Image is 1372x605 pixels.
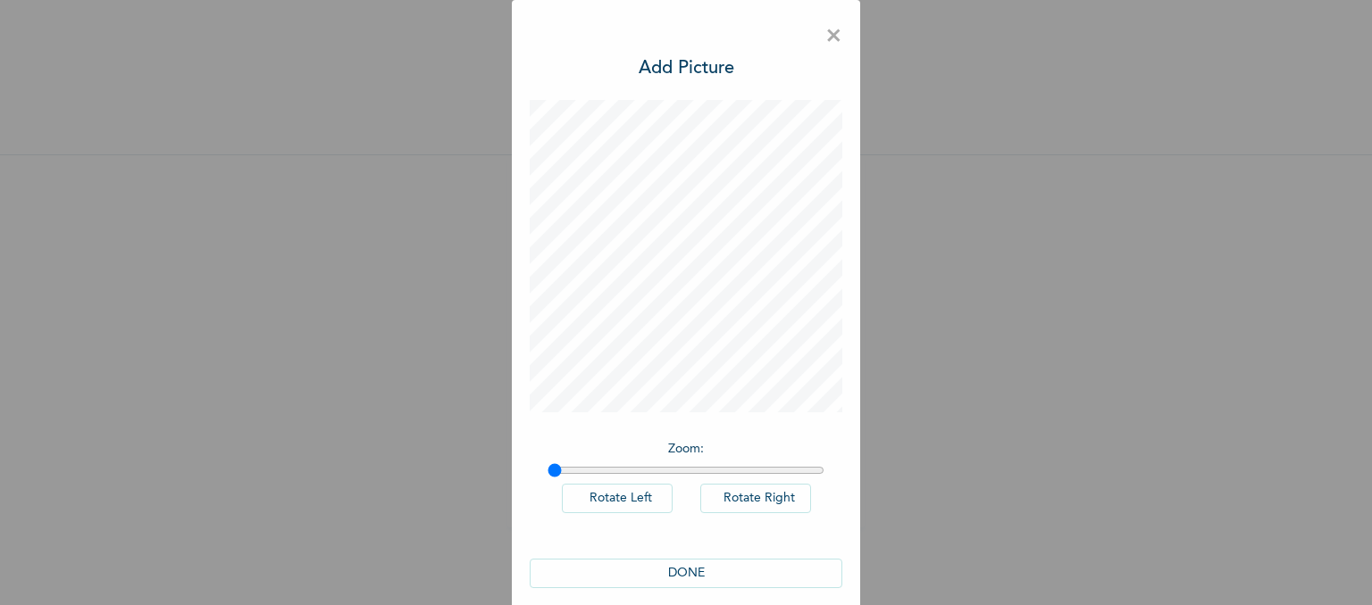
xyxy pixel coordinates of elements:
[548,440,824,459] p: Zoom :
[562,484,673,513] button: Rotate Left
[525,327,847,400] span: Please add a recent Passport Photograph
[639,55,734,82] h3: Add Picture
[700,484,811,513] button: Rotate Right
[825,18,842,55] span: ×
[530,559,842,588] button: DONE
